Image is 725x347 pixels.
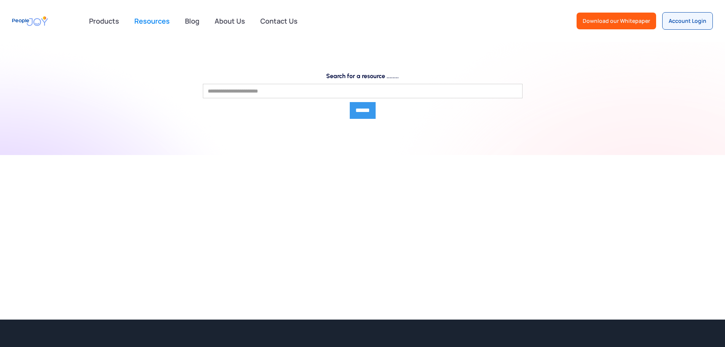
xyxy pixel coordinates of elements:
[130,13,174,29] a: Resources
[180,13,204,29] a: Blog
[256,13,302,29] a: Contact Us
[583,17,650,25] div: Download our Whitepaper
[577,13,656,29] a: Download our Whitepaper
[662,12,713,30] a: Account Login
[669,17,706,25] div: Account Login
[84,13,124,29] div: Products
[12,13,48,30] a: home
[210,13,250,29] a: About Us
[203,72,523,80] label: Search for a resource ........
